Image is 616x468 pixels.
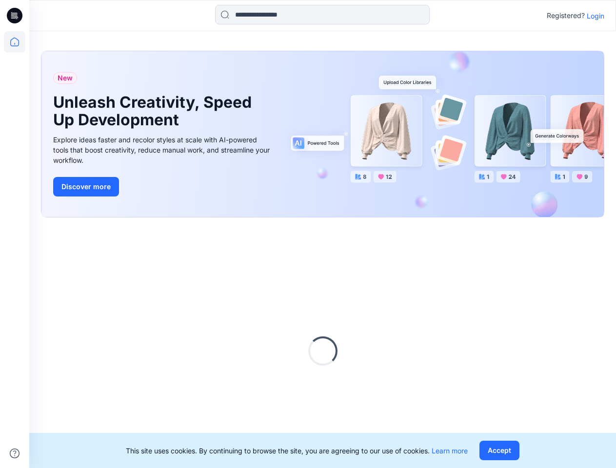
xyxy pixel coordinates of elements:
h1: Unleash Creativity, Speed Up Development [53,94,258,129]
p: Login [587,11,604,21]
span: New [58,72,73,84]
a: Learn more [432,447,468,455]
button: Accept [479,441,519,460]
p: This site uses cookies. By continuing to browse the site, you are agreeing to our use of cookies. [126,446,468,456]
button: Discover more [53,177,119,196]
div: Explore ideas faster and recolor styles at scale with AI-powered tools that boost creativity, red... [53,135,273,165]
p: Registered? [547,10,585,21]
a: Discover more [53,177,273,196]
